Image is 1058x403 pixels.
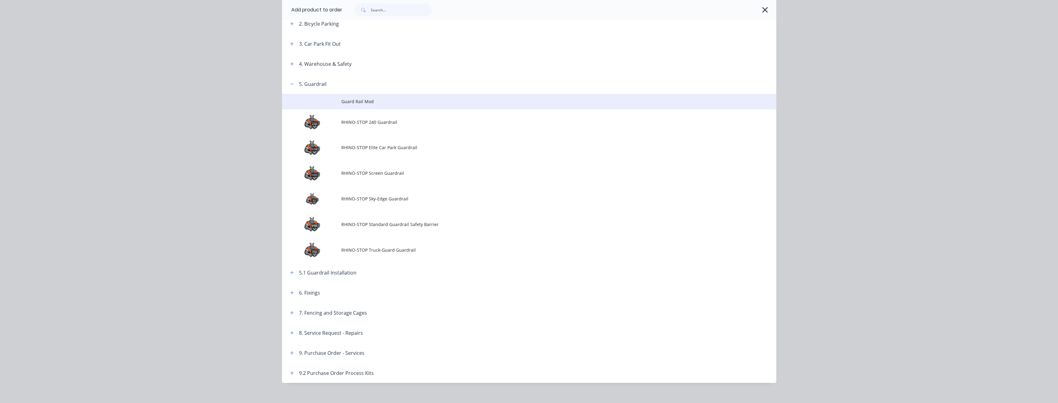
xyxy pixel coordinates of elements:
[341,119,689,125] span: RHINO-STOP 240 Guardrail
[299,329,363,337] div: 8. Service Request - Repairs
[341,247,689,253] span: RHINO-STOP Truck-Guard Guardrail
[299,349,365,357] div: 9. Purchase Order - Services
[299,269,356,276] div: 5.1 Guardrail Installation
[341,98,689,105] span: Guard Rail Mod
[299,20,339,27] div: 2. Bicycle Parking
[299,80,327,88] div: 5. Guardrail
[299,289,320,296] div: 6. Fixings
[299,369,374,377] div: 9.2 Purchase Order Process Kits
[299,60,352,68] div: 4. Warehouse & Safety
[371,4,432,16] input: Search...
[341,195,689,202] span: RHINO-STOP Sky-Edge Guardrail
[341,144,689,151] span: RHINO-STOP Elite Car Park Guardrail
[341,170,689,176] span: RHINO-STOP Screen Guardrail
[341,221,689,228] span: RHINO-STOP Standard Guardrail Safety Barrier
[299,40,341,48] div: 3. Car Park Fit Out
[299,309,367,317] div: 7. Fencing and Storage Cages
